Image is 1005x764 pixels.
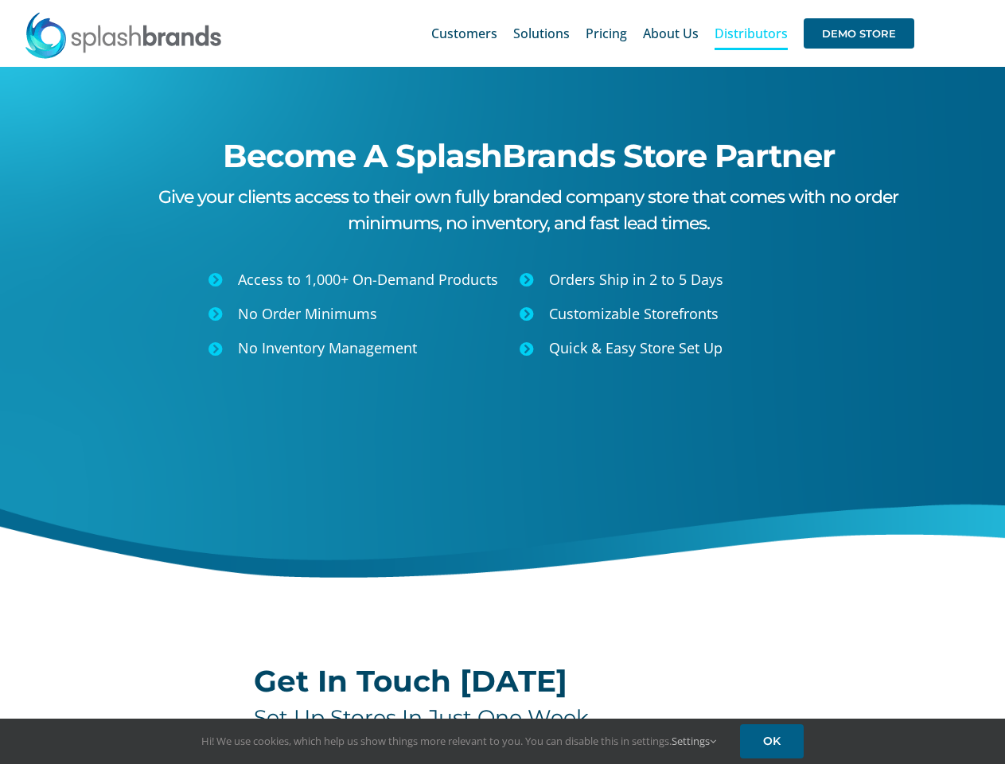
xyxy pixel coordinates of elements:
span: Distributors [715,27,788,40]
span: Orders Ship in 2 to 5 Days [549,270,723,289]
span: Customizable Storefronts [549,304,719,323]
span: Access to 1,000+ On-Demand Products [238,270,498,289]
a: Customers [431,8,497,59]
a: Pricing [586,8,627,59]
a: DEMO STORE [804,8,914,59]
a: OK [740,724,804,758]
a: Settings [672,734,716,748]
span: Hi! We use cookies, which help us show things more relevant to you. You can disable this in setti... [201,734,716,748]
span: No Order Minimums [238,304,377,323]
span: Become A SplashBrands Store Partner [223,136,835,175]
img: SplashBrands.com Logo [24,11,223,59]
span: About Us [643,27,699,40]
span: Solutions [513,27,570,40]
h4: Set Up Stores In Just One Week [254,705,751,731]
span: Give your clients access to their own fully branded company store that comes with no order minimu... [158,186,898,234]
span: Pricing [586,27,627,40]
h2: Get In Touch [DATE] [254,665,751,697]
span: Customers [431,27,497,40]
span: No Inventory Management [238,338,417,357]
span: Quick & Easy Store Set Up [549,338,723,357]
nav: Main Menu [431,8,914,59]
a: Distributors [715,8,788,59]
span: DEMO STORE [804,18,914,49]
